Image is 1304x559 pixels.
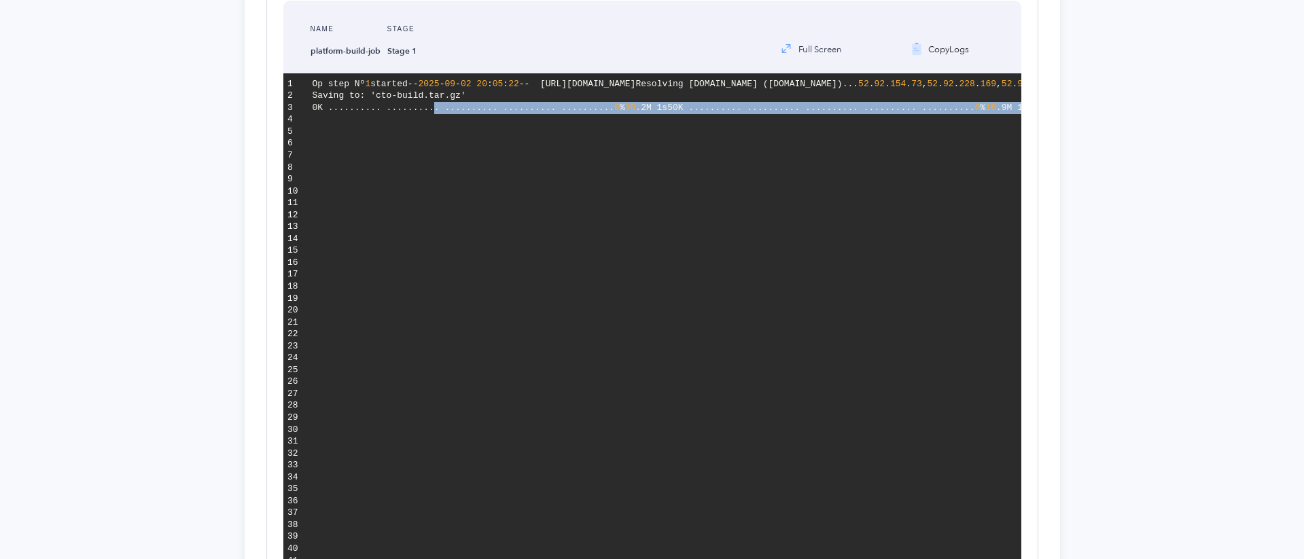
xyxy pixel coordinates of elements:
[985,103,996,113] span: 16
[287,412,303,424] div: 29
[287,399,303,412] div: 28
[981,79,996,89] span: 169
[444,79,455,89] span: 09
[898,35,981,62] button: CopyLogs
[519,79,636,89] span: -- [URL][DOMAIN_NAME]
[370,79,408,89] span: started
[508,79,519,89] span: 22
[287,483,303,495] div: 35
[487,79,493,89] span: :
[287,185,303,198] div: 10
[312,90,465,101] span: Saving to: 'cto-build.tar.gz'
[287,293,303,305] div: 19
[287,352,303,364] div: 24
[625,103,636,113] span: 30
[980,103,985,113] span: %
[287,102,303,114] div: 3
[911,79,922,89] span: 73
[635,79,858,89] span: Resolving [DOMAIN_NAME] ([DOMAIN_NAME])...
[938,79,943,89] span: .
[287,268,303,281] div: 17
[287,495,303,507] div: 36
[287,113,303,126] div: 4
[287,257,303,269] div: 16
[287,304,303,317] div: 20
[869,79,875,89] span: .
[996,79,1002,89] span: ,
[943,79,954,89] span: 92
[408,79,419,89] span: --
[1002,79,1012,89] span: 52
[287,90,303,102] div: 2
[906,79,911,89] span: .
[387,46,417,56] strong: Stage 1
[287,197,303,209] div: 11
[635,103,667,113] span: .2M 1s
[461,79,472,89] span: 02
[287,245,303,257] div: 15
[890,79,906,89] span: 154
[1017,79,1028,89] span: 92
[287,388,303,400] div: 27
[614,103,620,113] span: 0
[365,79,370,89] span: 1
[387,1,417,45] div: Stage
[885,79,890,89] span: .
[311,46,381,56] strong: platform-build-job
[287,364,303,376] div: 25
[287,221,303,233] div: 13
[287,519,303,531] div: 38
[1012,79,1017,89] span: .
[287,233,303,245] div: 14
[287,543,303,555] div: 40
[287,281,303,293] div: 18
[996,103,1028,113] span: .9M 1s
[975,103,981,113] span: 0
[287,328,303,340] div: 22
[287,459,303,471] div: 33
[954,79,959,89] span: .
[493,79,504,89] span: 05
[418,79,439,89] span: 2025
[287,173,303,185] div: 9
[287,78,303,90] div: 1
[287,162,303,174] div: 8
[287,530,303,543] div: 39
[620,103,625,113] span: %
[287,424,303,436] div: 30
[667,103,974,113] span: 50K .......... .......... .......... .......... ..........
[959,79,974,89] span: 228
[287,507,303,519] div: 37
[287,126,303,138] div: 5
[975,79,981,89] span: .
[926,43,969,56] span: Copy Logs
[287,340,303,353] div: 23
[768,35,853,62] button: Full Screen
[312,79,365,89] span: Op step Nº
[287,209,303,221] div: 12
[311,1,381,45] div: Name
[287,435,303,448] div: 31
[875,79,885,89] span: 92
[503,79,508,89] span: :
[928,79,938,89] span: 52
[922,79,928,89] span: ,
[287,137,303,149] div: 6
[287,376,303,388] div: 26
[287,471,303,484] div: 34
[858,79,869,89] span: 52
[287,448,303,460] div: 32
[287,149,303,162] div: 7
[476,79,487,89] span: 20
[455,79,461,89] span: -
[440,79,445,89] span: -
[287,317,303,329] div: 21
[312,103,614,113] span: 0K .......... .......... .......... .......... ..........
